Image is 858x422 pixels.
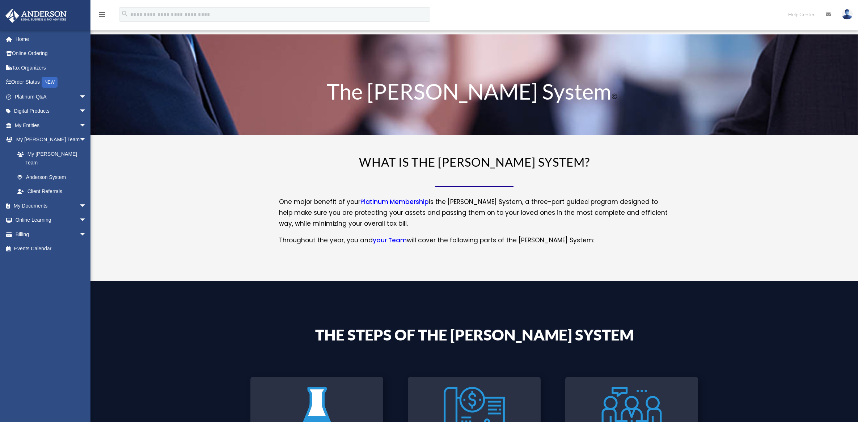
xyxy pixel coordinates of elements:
span: arrow_drop_down [79,104,94,119]
a: Platinum Membership [360,197,429,210]
a: Order StatusNEW [5,75,97,90]
a: Online Ordering [5,46,97,61]
img: Anderson Advisors Platinum Portal [3,9,69,23]
p: One major benefit of your is the [PERSON_NAME] System, a three-part guided program designed to he... [279,197,670,235]
img: User Pic [842,9,853,20]
span: WHAT IS THE [PERSON_NAME] SYSTEM? [359,155,590,169]
a: Digital Productsarrow_drop_down [5,104,97,118]
i: menu [98,10,106,19]
a: Anderson System [10,170,94,184]
i: search [121,10,129,18]
a: My [PERSON_NAME] Team [10,147,97,170]
a: menu [98,13,106,19]
a: your Team [373,236,407,248]
div: NEW [42,77,58,88]
a: My [PERSON_NAME] Teamarrow_drop_down [5,133,97,147]
a: Client Referrals [10,184,97,199]
a: Tax Organizers [5,60,97,75]
span: arrow_drop_down [79,89,94,104]
a: Online Learningarrow_drop_down [5,213,97,227]
a: Billingarrow_drop_down [5,227,97,242]
span: arrow_drop_down [79,213,94,228]
a: Home [5,32,97,46]
a: My Entitiesarrow_drop_down [5,118,97,133]
span: arrow_drop_down [79,133,94,147]
span: arrow_drop_down [79,118,94,133]
p: Throughout the year, you and will cover the following parts of the [PERSON_NAME] System: [279,235,670,246]
span: arrow_drop_down [79,227,94,242]
h1: The [PERSON_NAME] System [279,80,670,106]
a: Events Calendar [5,242,97,256]
span: arrow_drop_down [79,199,94,213]
a: Platinum Q&Aarrow_drop_down [5,89,97,104]
h4: The Steps of the [PERSON_NAME] System [279,327,670,346]
a: My Documentsarrow_drop_down [5,199,97,213]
